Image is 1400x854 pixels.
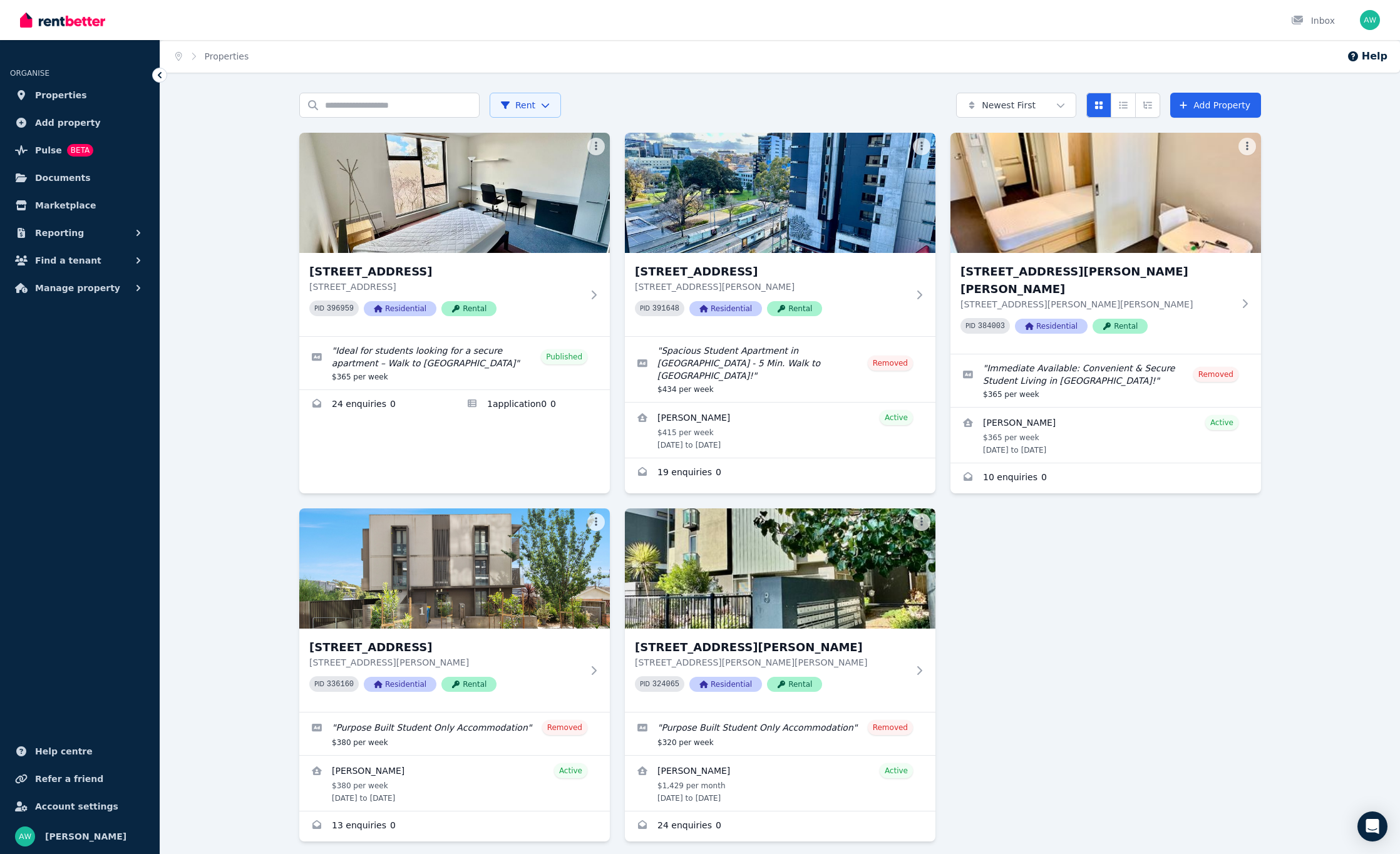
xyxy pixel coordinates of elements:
span: Account settings [35,799,118,814]
p: [STREET_ADDRESS][PERSON_NAME][PERSON_NAME] [635,656,908,669]
code: 384003 [978,322,1005,331]
button: More options [587,138,605,155]
a: 113/6 John St, Box Hill[STREET_ADDRESS][PERSON_NAME][PERSON_NAME][STREET_ADDRESS][PERSON_NAME][PE... [950,133,1261,354]
button: More options [587,513,605,531]
img: RentBetter [20,11,105,29]
small: PID [640,305,650,312]
button: Help [1347,49,1387,64]
span: Residential [364,301,436,316]
h3: [STREET_ADDRESS] [309,639,582,656]
code: 391648 [652,304,679,313]
span: Rental [767,301,822,316]
span: Add property [35,115,101,130]
a: Documents [10,165,150,190]
h3: [STREET_ADDRESS][PERSON_NAME] [635,639,908,656]
a: Edit listing: Immediate Available: Convenient & Secure Student Living in Box Hill! [950,354,1261,407]
span: BETA [67,144,93,157]
a: Enquiries for 109/1 Wellington Road, Box Hill [299,811,610,841]
h3: [STREET_ADDRESS] [635,263,908,280]
small: PID [314,681,324,687]
img: 306/8 Bruce Street, Box Hill [625,508,935,629]
a: 203/60 Waverley Rd, Malvern East[STREET_ADDRESS][STREET_ADDRESS]PID 396959ResidentialRental [299,133,610,336]
span: Rental [441,301,497,316]
button: Expanded list view [1135,93,1160,118]
small: PID [640,681,650,687]
span: Rental [441,677,497,692]
button: More options [913,138,930,155]
h3: [STREET_ADDRESS][PERSON_NAME][PERSON_NAME] [960,263,1233,298]
button: More options [913,513,930,531]
code: 324065 [652,680,679,689]
span: Residential [364,677,436,692]
a: Applications for 203/60 Waverley Rd, Malvern East [455,390,610,420]
h3: [STREET_ADDRESS] [309,263,582,280]
span: Rental [1093,319,1148,334]
a: 306/8 Bruce Street, Box Hill[STREET_ADDRESS][PERSON_NAME][STREET_ADDRESS][PERSON_NAME][PERSON_NAM... [625,508,935,712]
img: Andrew Wong [1360,10,1380,30]
a: Marketplace [10,193,150,218]
span: Manage property [35,280,120,296]
button: Manage property [10,275,150,301]
a: Edit listing: Ideal for students looking for a secure apartment – Walk to Monash Uni [299,337,610,389]
button: Reporting [10,220,150,245]
span: Documents [35,170,91,185]
div: View options [1086,93,1160,118]
span: Residential [689,301,762,316]
a: Enquiries for 113/6 John St, Box Hill [950,463,1261,493]
a: Edit listing: Spacious Student Apartment in Carlton - 5 Min. Walk to Melbourne Uni! [625,337,935,402]
button: Find a tenant [10,248,150,273]
a: View details for Hwangwoon Lee [950,408,1261,463]
a: PulseBETA [10,138,150,163]
span: [PERSON_NAME] [45,829,126,844]
a: Enquiries for 602/131 Pelham St, Carlton [625,458,935,488]
img: 113/6 John St, Box Hill [950,133,1261,253]
button: Newest First [956,93,1076,118]
a: Properties [205,51,249,61]
span: Rental [767,677,822,692]
span: Newest First [982,99,1036,111]
span: Residential [689,677,762,692]
a: View details for Rayan Alamri [625,403,935,458]
button: More options [1238,138,1256,155]
a: View details for Bolun Zhang [299,756,610,811]
a: Edit listing: Purpose Built Student Only Accommodation [299,713,610,755]
img: 109/1 Wellington Road, Box Hill [299,508,610,629]
button: Compact list view [1111,93,1136,118]
span: Refer a friend [35,771,103,786]
img: 203/60 Waverley Rd, Malvern East [299,133,610,253]
a: Add Property [1170,93,1261,118]
button: Rent [490,93,561,118]
a: Add property [10,110,150,135]
p: [STREET_ADDRESS][PERSON_NAME][PERSON_NAME] [960,298,1233,311]
small: PID [314,305,324,312]
div: Inbox [1291,14,1335,27]
a: Edit listing: Purpose Built Student Only Accommodation [625,713,935,755]
a: Properties [10,83,150,108]
a: View details for Sadhwi Gurung [625,756,935,811]
nav: Breadcrumb [160,40,264,73]
span: Properties [35,88,87,103]
a: Refer a friend [10,766,150,791]
img: Andrew Wong [15,826,35,846]
span: Residential [1015,319,1088,334]
button: Card view [1086,93,1111,118]
span: Reporting [35,225,84,240]
a: 602/131 Pelham St, Carlton[STREET_ADDRESS][STREET_ADDRESS][PERSON_NAME]PID 391648ResidentialRental [625,133,935,336]
code: 336160 [327,680,354,689]
a: Account settings [10,794,150,819]
span: Rent [500,99,535,111]
a: Help centre [10,739,150,764]
small: PID [965,322,975,329]
a: Enquiries for 203/60 Waverley Rd, Malvern East [299,390,455,420]
p: [STREET_ADDRESS] [309,280,582,293]
p: [STREET_ADDRESS][PERSON_NAME] [635,280,908,293]
span: Find a tenant [35,253,101,268]
p: [STREET_ADDRESS][PERSON_NAME] [309,656,582,669]
a: 109/1 Wellington Road, Box Hill[STREET_ADDRESS][STREET_ADDRESS][PERSON_NAME]PID 336160Residential... [299,508,610,712]
div: Open Intercom Messenger [1357,811,1387,841]
a: Enquiries for 306/8 Bruce Street, Box Hill [625,811,935,841]
span: Help centre [35,744,93,759]
code: 396959 [327,304,354,313]
img: 602/131 Pelham St, Carlton [625,133,935,253]
span: ORGANISE [10,69,49,78]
